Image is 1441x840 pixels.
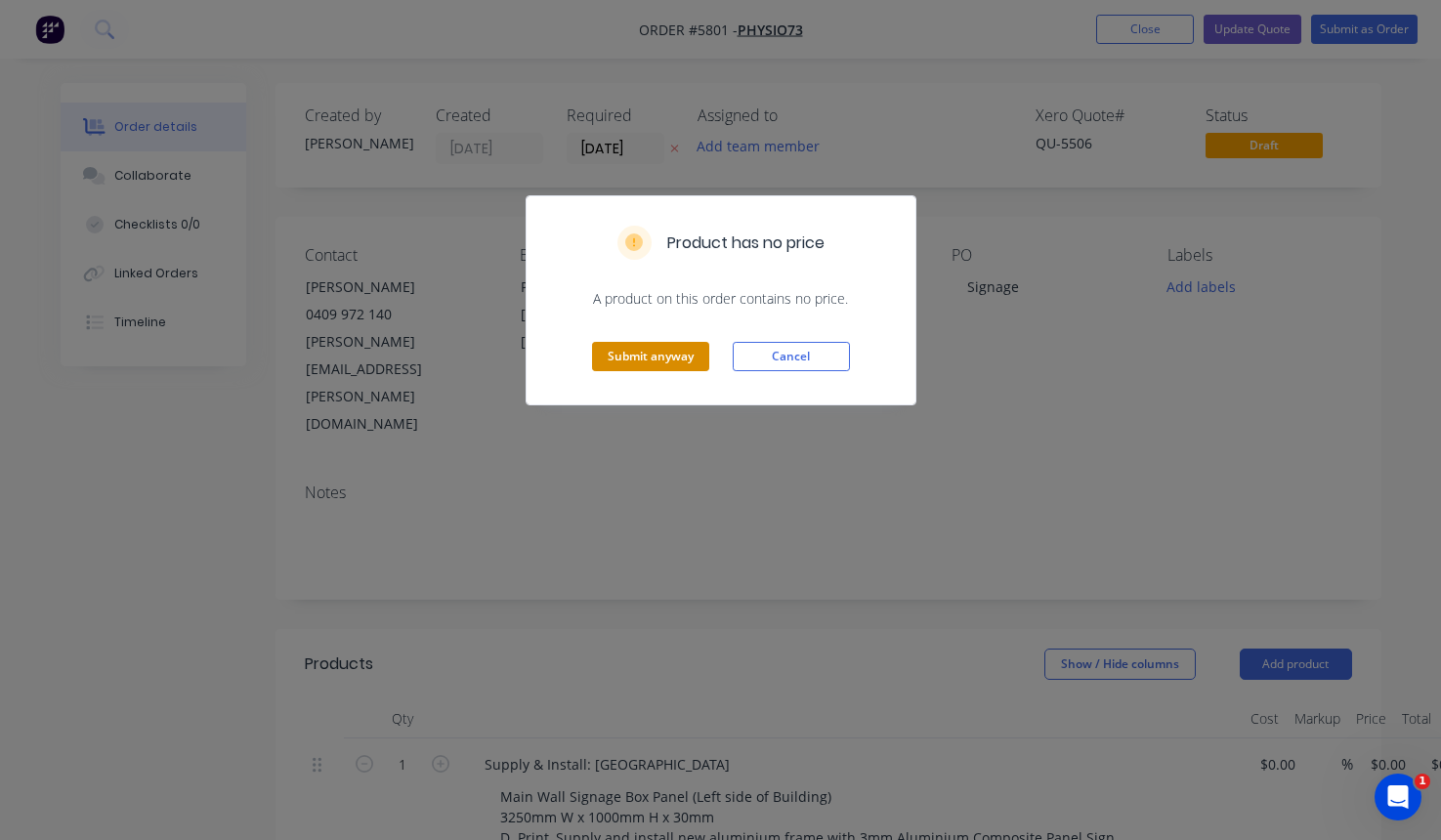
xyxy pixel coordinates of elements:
iframe: Intercom live chat [1375,774,1421,820]
button: Cancel [733,342,850,371]
button: Submit anyway [592,342,709,371]
span: A product on this order contains no price. [550,289,892,309]
span: 1 [1415,774,1430,789]
h5: Product has no price [667,231,825,255]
